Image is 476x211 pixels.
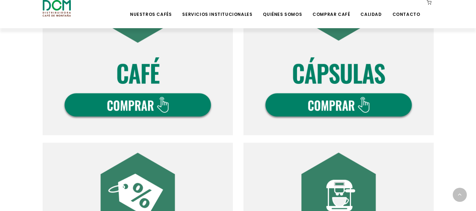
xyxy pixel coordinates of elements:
[259,1,306,17] a: Quiénes Somos
[356,1,386,17] a: Calidad
[178,1,256,17] a: Servicios Institucionales
[388,1,425,17] a: Contacto
[308,1,354,17] a: Comprar Café
[126,1,176,17] a: Nuestros Cafés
